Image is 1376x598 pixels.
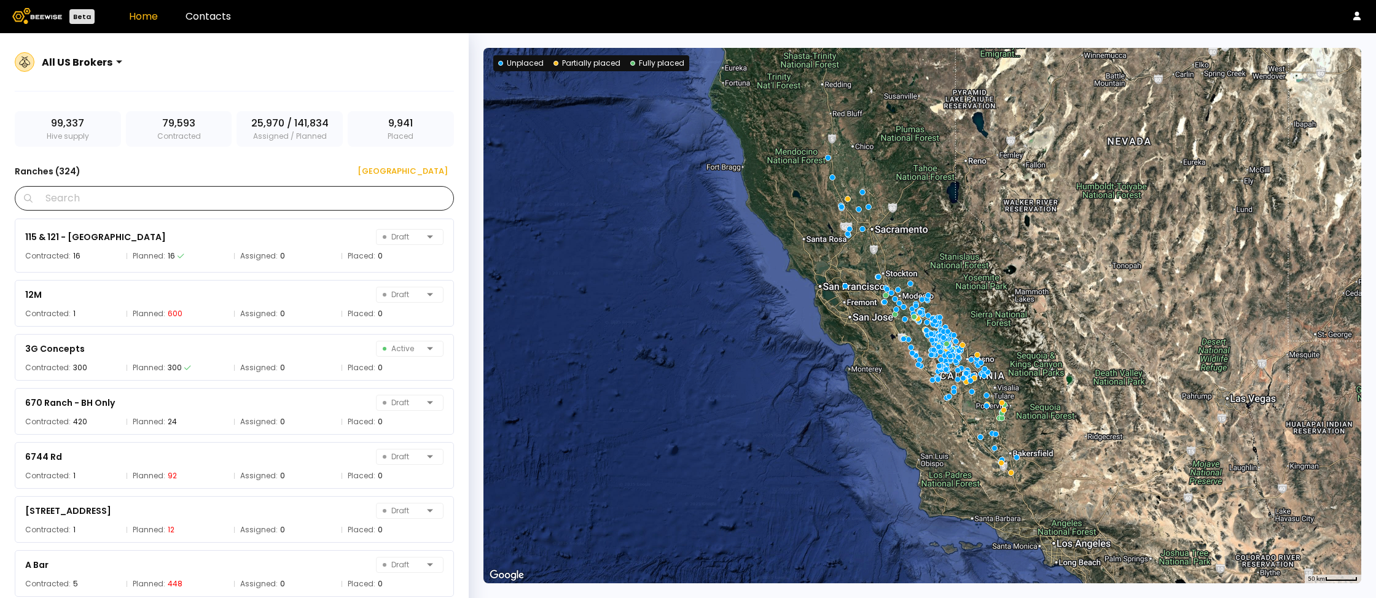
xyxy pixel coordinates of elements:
span: Contracted: [25,250,71,262]
div: 3G Concepts [25,341,85,356]
span: Active [383,341,422,356]
span: Contracted: [25,416,71,428]
span: Assigned: [240,578,278,590]
div: 600 [168,308,182,320]
div: 0 [280,524,285,536]
div: Partially placed [553,58,620,69]
span: Contracted: [25,524,71,536]
div: 448 [168,578,182,590]
span: Draft [383,287,422,302]
span: Placed: [348,308,375,320]
span: 9,941 [388,116,413,131]
a: Contacts [186,9,231,23]
div: Contracted [126,111,232,147]
div: A Bar [25,557,49,572]
span: Assigned: [240,308,278,320]
div: Assigned / Planned [237,111,343,147]
div: 5 [73,578,78,590]
div: 115 & 121 - [GEOGRAPHIC_DATA] [25,230,166,244]
h3: Ranches ( 324 ) [15,163,80,180]
span: Planned: [133,308,165,320]
span: Assigned: [240,250,278,262]
div: 1 [73,470,76,482]
div: 12M [25,287,42,302]
div: 6744 Rd [25,449,62,464]
span: Planned: [133,470,165,482]
div: 0 [280,470,285,482]
div: 0 [378,362,383,374]
div: Beta [69,9,95,24]
div: 16 [168,250,175,262]
span: Assigned: [240,470,278,482]
span: Placed: [348,524,375,536]
div: All US Brokers [42,55,112,70]
div: Fully placed [630,58,684,69]
span: Planned: [133,250,165,262]
div: 0 [378,416,383,428]
span: Assigned: [240,362,278,374]
span: Draft [383,503,422,518]
div: 0 [378,250,383,262]
span: Planned: [133,524,165,536]
span: Assigned: [240,524,278,536]
div: 1 [73,524,76,536]
div: 300 [73,362,87,374]
a: Open this area in Google Maps (opens a new window) [487,567,527,583]
span: 79,593 [162,116,195,131]
div: 670 Ranch - BH Only [25,395,115,410]
img: Beewise logo [12,8,62,24]
span: Placed: [348,416,375,428]
span: 99,337 [51,116,84,131]
span: Contracted: [25,362,71,374]
div: 24 [168,416,177,428]
div: 0 [280,416,285,428]
div: 0 [378,308,383,320]
div: Placed [348,111,454,147]
span: 50 km [1308,575,1325,582]
span: Placed: [348,362,375,374]
span: Contracted: [25,308,71,320]
div: 0 [280,578,285,590]
div: [GEOGRAPHIC_DATA] [349,165,448,177]
img: Google [487,567,527,583]
span: Placed: [348,250,375,262]
span: Placed: [348,470,375,482]
div: Unplaced [498,58,544,69]
div: 16 [73,250,80,262]
span: Planned: [133,362,165,374]
div: 92 [168,470,177,482]
span: Planned: [133,416,165,428]
span: Draft [383,230,422,244]
div: [STREET_ADDRESS] [25,503,111,518]
a: Home [129,9,158,23]
button: [GEOGRAPHIC_DATA] [343,161,454,181]
span: Assigned: [240,416,278,428]
div: 0 [280,308,285,320]
span: Contracted: [25,470,71,482]
div: Hive supply [15,111,121,147]
span: Draft [383,557,422,572]
span: Contracted: [25,578,71,590]
button: Map Scale: 50 km per 49 pixels [1304,575,1361,583]
div: 12 [168,524,174,536]
div: 0 [378,578,383,590]
div: 0 [280,250,285,262]
div: 0 [378,524,383,536]
div: 300 [168,362,182,374]
span: Draft [383,395,422,410]
span: Placed: [348,578,375,590]
span: 25,970 / 141,834 [251,116,329,131]
div: 0 [280,362,285,374]
span: Planned: [133,578,165,590]
div: 420 [73,416,87,428]
div: 0 [378,470,383,482]
span: Draft [383,449,422,464]
div: 1 [73,308,76,320]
